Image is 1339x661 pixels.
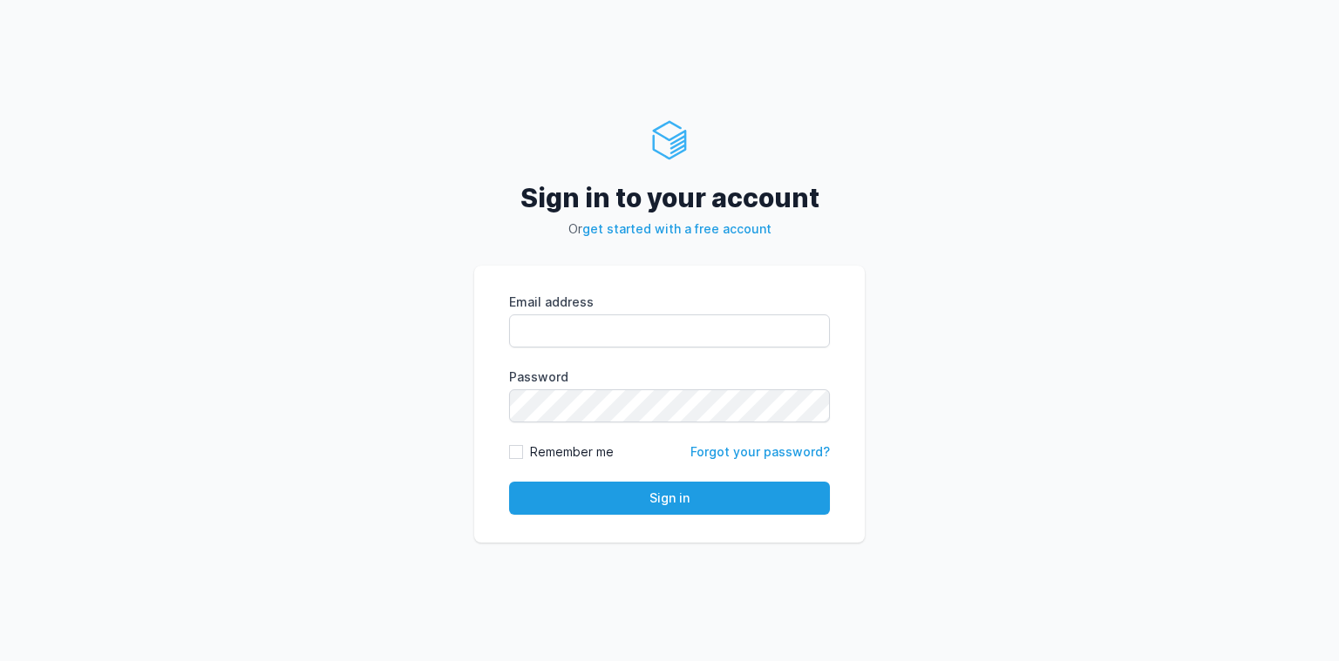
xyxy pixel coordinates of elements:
[690,444,830,459] a: Forgot your password?
[509,368,830,386] label: Password
[509,293,830,311] label: Email address
[474,220,865,238] p: Or
[530,443,614,461] label: Remember me
[474,182,865,213] h2: Sign in to your account
[509,482,830,515] button: Sign in
[582,221,771,236] a: get started with a free account
[649,119,690,161] img: ServerAuth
